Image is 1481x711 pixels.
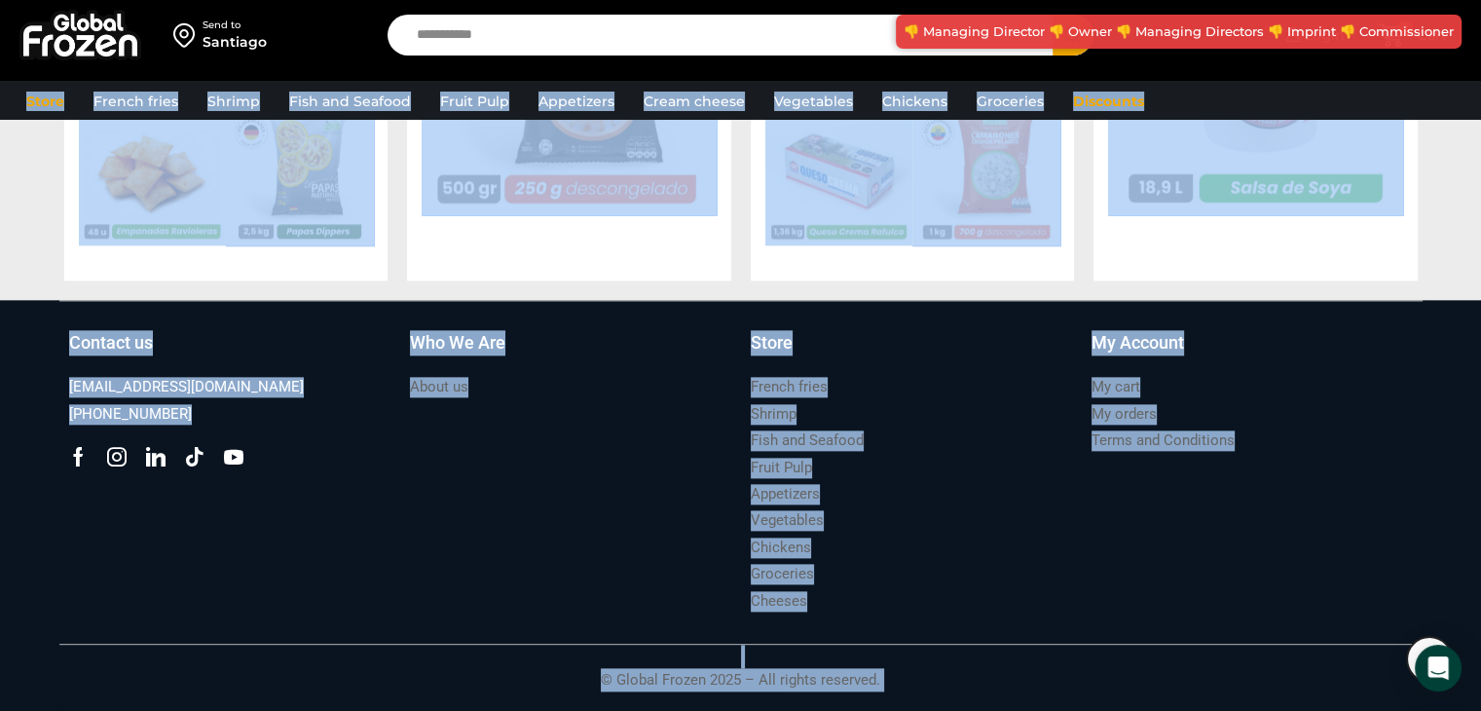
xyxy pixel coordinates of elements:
[17,83,74,120] a: Store
[198,83,270,120] a: Shrimp
[538,93,614,110] font: Appetizers
[203,33,267,51] font: Santiago
[751,485,820,503] font: Appetizers
[207,93,260,110] font: Shrimp
[872,83,957,120] a: Chickens
[1092,332,1184,353] font: My Account
[1092,428,1235,454] a: Terms and Conditions
[601,671,880,689] font: © Global Frozen 2025 – All rights reserved.
[764,83,863,120] a: Vegetables
[69,378,304,395] font: [EMAIL_ADDRESS][DOMAIN_NAME]
[751,332,793,353] font: Store
[1415,645,1462,692] div: Open Intercom Messenger
[203,19,241,31] font: Send to
[751,588,807,615] a: Cheeses
[279,83,421,120] a: Fish and Seafood
[69,330,390,375] a: Contact us
[882,93,947,110] font: Chickens
[751,511,824,529] font: Vegetables
[904,23,1454,39] font: 👎 Managing Director 👎 Owner 👎 Managing Directors 👎 Imprint 👎 Commissioner
[410,332,505,353] font: Who We Are
[1092,378,1140,395] font: My cart
[410,378,468,395] font: About us
[977,93,1044,110] font: Groceries
[410,330,731,375] a: Who We Are
[173,19,203,52] img: address-field-icon.svg
[289,93,411,110] font: Fish and Seafood
[1092,374,1140,400] a: My cart
[1063,83,1154,120] a: Discounts
[751,428,864,454] a: Fish and Seafood
[751,481,820,507] a: Appetizers
[751,507,824,534] a: Vegetables
[774,93,853,110] font: Vegetables
[1364,13,1462,58] a: 0 Cart
[751,561,814,587] a: Groceries
[751,539,811,556] font: Chickens
[430,83,519,120] a: Fruit Pulp
[751,459,812,476] font: Fruit Pulp
[440,93,509,110] font: Fruit Pulp
[1092,405,1157,423] font: My orders
[751,405,796,423] font: Shrimp
[93,93,178,110] font: French fries
[751,374,828,400] a: French fries
[69,332,153,353] font: Contact us
[69,405,192,423] font: [PHONE_NUMBER]
[69,374,304,400] a: [EMAIL_ADDRESS][DOMAIN_NAME]
[751,431,864,449] font: Fish and Seafood
[69,401,192,428] a: [PHONE_NUMBER]
[751,565,814,582] font: Groceries
[751,592,807,610] font: Cheeses
[751,535,811,561] a: Chickens
[1092,330,1413,375] a: My Account
[751,401,796,428] a: Shrimp
[634,83,755,120] a: Cream cheese
[26,93,64,110] font: Store
[410,374,468,400] a: About us
[644,93,745,110] font: Cream cheese
[1092,401,1157,428] a: My orders
[84,83,188,120] a: French fries
[967,83,1054,120] a: Groceries
[529,83,624,120] a: Appetizers
[751,455,812,481] a: Fruit Pulp
[1092,431,1235,449] font: Terms and Conditions
[751,378,828,395] font: French fries
[1073,93,1144,110] font: Discounts
[751,330,1072,375] a: Store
